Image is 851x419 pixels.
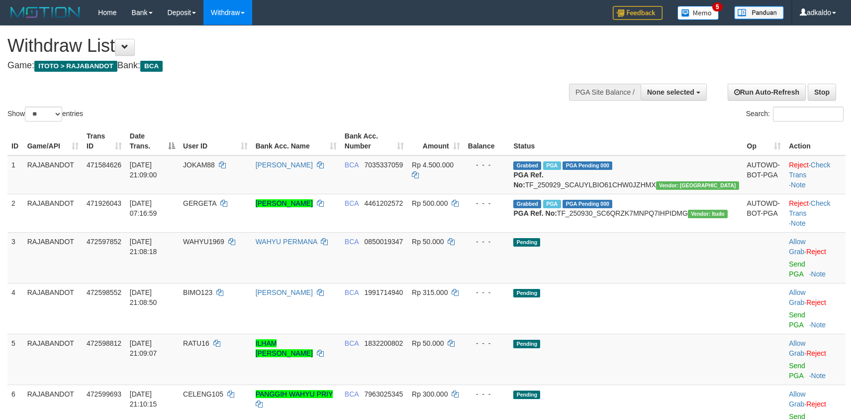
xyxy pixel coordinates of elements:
div: - - - [468,160,506,170]
a: ILHAM [PERSON_NAME] [256,339,313,357]
span: WAHYU1969 [183,238,224,246]
a: Allow Grab [789,238,805,256]
th: Op: activate to sort column ascending [743,127,785,155]
td: AUTOWD-BOT-PGA [743,155,785,194]
span: GERGETA [183,199,216,207]
label: Show entries [7,107,83,122]
th: Game/API: activate to sort column ascending [23,127,83,155]
span: Marked by adkaldo [543,161,561,170]
span: [DATE] 21:08:50 [130,288,157,306]
a: Send PGA [789,362,805,380]
span: Marked by adkpebhi [543,200,561,208]
span: Rp 500.000 [412,199,448,207]
td: · · [785,194,846,232]
span: PGA Pending [563,161,612,170]
td: RAJABANDOT [23,155,83,194]
span: PGA Pending [563,200,612,208]
b: PGA Ref. No: [513,171,543,189]
a: Send PGA [789,260,805,278]
input: Search: [773,107,844,122]
td: TF_250929_SCAUYLBIO61CHW0JZHMX [509,155,743,194]
a: Allow Grab [789,390,805,408]
a: Note [791,181,806,189]
span: Rp 4.500.000 [412,161,454,169]
div: PGA Site Balance / [569,84,641,101]
span: Pending [513,340,540,348]
a: Note [811,321,826,329]
span: Vendor URL: https://secure10.1velocity.biz [656,181,739,190]
th: ID [7,127,23,155]
label: Search: [746,107,844,122]
span: JOKAM88 [183,161,215,169]
span: Copy 1991714940 to clipboard [365,288,403,296]
td: · · [785,155,846,194]
h4: Game: Bank: [7,61,558,71]
td: 5 [7,334,23,385]
span: Vendor URL: https://secure6.1velocity.biz [688,210,728,218]
a: Note [791,219,806,227]
a: Note [811,372,826,380]
a: Check Trans [789,161,830,179]
th: Balance [464,127,510,155]
th: Trans ID: activate to sort column ascending [83,127,126,155]
a: [PERSON_NAME] [256,199,313,207]
span: [DATE] 21:08:18 [130,238,157,256]
td: RAJABANDOT [23,334,83,385]
td: 4 [7,283,23,334]
span: Grabbed [513,200,541,208]
a: PANGGIH WAHYU PRIY [256,390,333,398]
span: ITOTO > RAJABANDOT [34,61,117,72]
th: User ID: activate to sort column ascending [179,127,252,155]
span: [DATE] 07:16:59 [130,199,157,217]
th: Bank Acc. Number: activate to sort column ascending [341,127,408,155]
div: - - - [468,338,506,348]
a: Reject [789,199,809,207]
td: 1 [7,155,23,194]
th: Bank Acc. Name: activate to sort column ascending [252,127,341,155]
a: Reject [789,161,809,169]
div: - - - [468,198,506,208]
td: · [785,232,846,283]
div: - - - [468,237,506,247]
span: Copy 4461202572 to clipboard [365,199,403,207]
img: Button%20Memo.svg [677,6,719,20]
span: 471584626 [87,161,121,169]
td: 3 [7,232,23,283]
a: Send PGA [789,311,805,329]
a: Note [811,270,826,278]
th: Action [785,127,846,155]
span: Pending [513,238,540,247]
span: Copy 0850019347 to clipboard [365,238,403,246]
a: Check Trans [789,199,830,217]
td: RAJABANDOT [23,283,83,334]
td: 2 [7,194,23,232]
span: · [789,288,806,306]
span: BCA [345,288,359,296]
b: PGA Ref. No: [513,209,557,217]
button: None selected [641,84,707,101]
img: Feedback.jpg [613,6,662,20]
span: 472598812 [87,339,121,347]
a: Stop [808,84,836,101]
th: Amount: activate to sort column ascending [408,127,464,155]
span: [DATE] 21:10:15 [130,390,157,408]
span: BCA [345,161,359,169]
span: · [789,339,806,357]
td: RAJABANDOT [23,232,83,283]
a: Run Auto-Refresh [728,84,806,101]
td: · [785,283,846,334]
a: Reject [806,298,826,306]
span: BCA [345,199,359,207]
a: Allow Grab [789,288,805,306]
span: Grabbed [513,161,541,170]
span: 472597852 [87,238,121,246]
img: panduan.png [734,6,784,19]
span: Rp 50.000 [412,339,444,347]
th: Date Trans.: activate to sort column descending [126,127,179,155]
a: Reject [806,248,826,256]
span: Rp 300.000 [412,390,448,398]
span: Copy 1832200802 to clipboard [365,339,403,347]
a: Reject [806,349,826,357]
div: - - - [468,287,506,297]
td: AUTOWD-BOT-PGA [743,194,785,232]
